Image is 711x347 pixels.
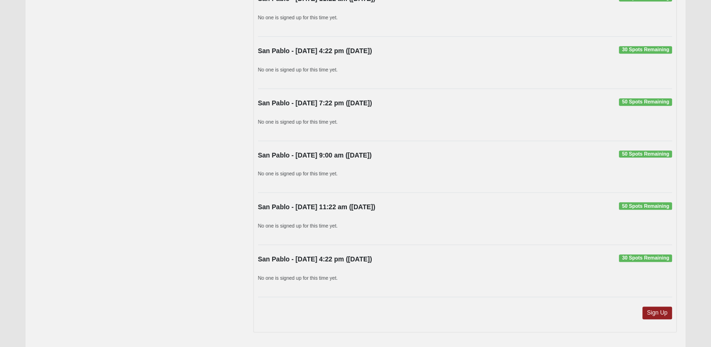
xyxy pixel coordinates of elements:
small: No one is signed up for this time yet. [258,223,338,229]
small: No one is signed up for this time yet. [258,67,338,72]
span: 30 Spots Remaining [619,46,672,54]
span: 50 Spots Remaining [619,150,672,158]
small: No one is signed up for this time yet. [258,15,338,20]
strong: San Pablo - [DATE] 4:22 pm ([DATE]) [258,255,372,263]
span: 50 Spots Remaining [619,202,672,210]
small: No one is signed up for this time yet. [258,171,338,176]
span: 30 Spots Remaining [619,254,672,262]
small: No one is signed up for this time yet. [258,275,338,281]
strong: San Pablo - [DATE] 11:22 am ([DATE]) [258,203,375,211]
small: No one is signed up for this time yet. [258,119,338,125]
strong: San Pablo - [DATE] 7:22 pm ([DATE]) [258,99,372,107]
strong: San Pablo - [DATE] 4:22 pm ([DATE]) [258,47,372,55]
a: Sign Up [642,307,672,319]
strong: San Pablo - [DATE] 9:00 am ([DATE]) [258,151,372,159]
span: 50 Spots Remaining [619,98,672,106]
